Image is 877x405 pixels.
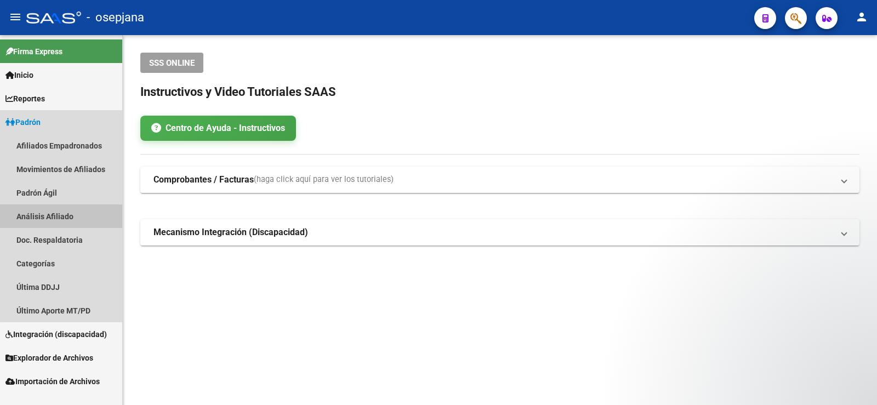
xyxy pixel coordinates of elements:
a: Centro de Ayuda - Instructivos [140,116,296,141]
span: SSS ONLINE [149,58,195,68]
mat-icon: person [855,10,868,24]
strong: Comprobantes / Facturas [153,174,254,186]
span: Explorador de Archivos [5,352,93,364]
mat-expansion-panel-header: Mecanismo Integración (Discapacidad) [140,219,859,246]
span: (haga click aquí para ver los tutoriales) [254,174,394,186]
mat-expansion-panel-header: Comprobantes / Facturas(haga click aquí para ver los tutoriales) [140,167,859,193]
button: SSS ONLINE [140,53,203,73]
span: Reportes [5,93,45,105]
iframe: Intercom live chat [840,368,866,394]
span: Inicio [5,69,33,81]
span: - osepjana [87,5,144,30]
h2: Instructivos y Video Tutoriales SAAS [140,82,859,102]
span: Padrón [5,116,41,128]
span: Firma Express [5,45,62,58]
mat-icon: menu [9,10,22,24]
span: Integración (discapacidad) [5,328,107,340]
strong: Mecanismo Integración (Discapacidad) [153,226,308,238]
span: Importación de Archivos [5,375,100,387]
